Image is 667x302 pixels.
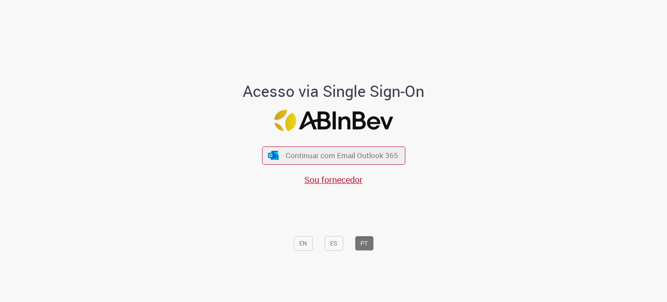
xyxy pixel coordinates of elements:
button: ES [324,236,343,251]
img: Logo ABInBev [274,110,393,131]
span: Continuar com Email Outlook 365 [286,150,398,160]
button: PT [355,236,373,251]
a: Sou fornecedor [304,174,363,186]
h1: Acesso via Single Sign-On [213,83,454,100]
button: EN [294,236,313,251]
img: ícone Azure/Microsoft 360 [267,151,280,160]
button: ícone Azure/Microsoft 360 Continuar com Email Outlook 365 [262,146,405,164]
